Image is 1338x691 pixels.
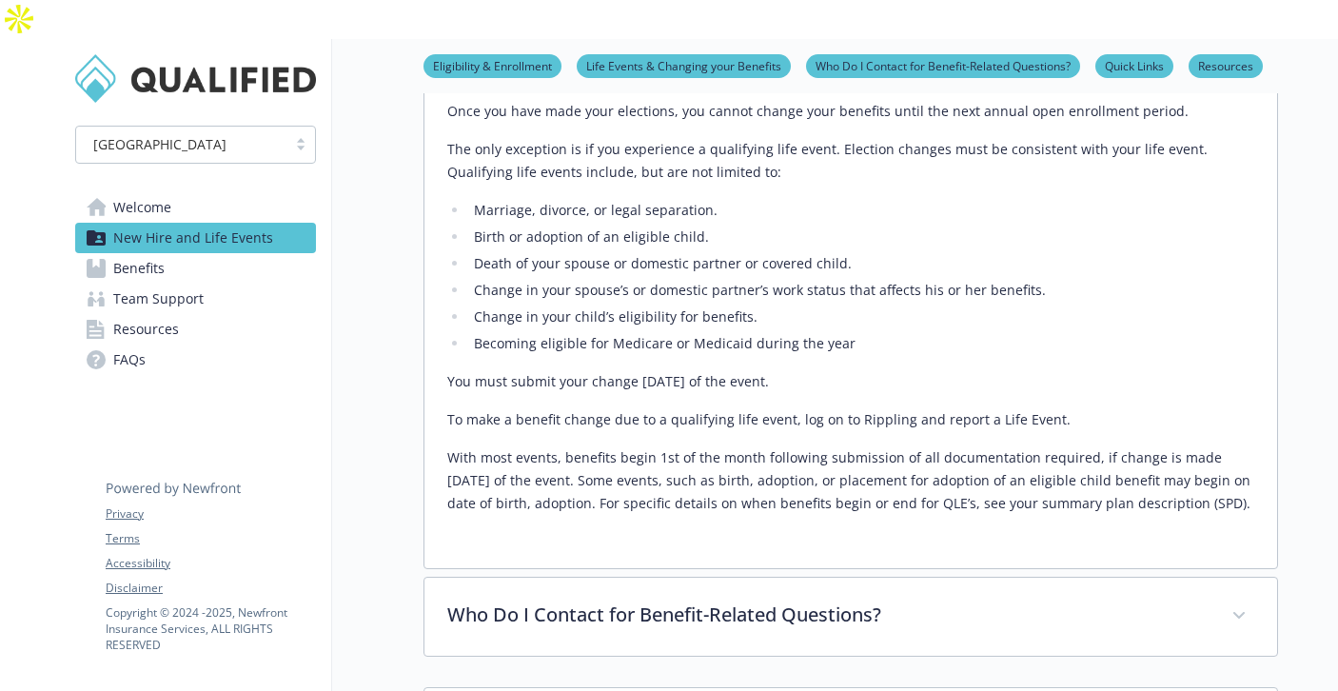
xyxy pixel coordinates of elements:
span: [GEOGRAPHIC_DATA] [86,134,277,154]
p: Copyright © 2024 - 2025 , Newfront Insurance Services, ALL RIGHTS RESERVED [106,604,315,653]
a: Life Events & Changing your Benefits [577,56,791,74]
p: Who Do I Contact for Benefit-Related Questions? [447,601,1209,629]
a: FAQs [75,345,316,375]
span: New Hire and Life Events [113,223,273,253]
p: You must submit your change [DATE] of the event. [447,370,1254,393]
span: Resources [113,314,179,345]
li: Death of your spouse or domestic partner or covered child. [468,252,1254,275]
p: Once you have made your elections, you cannot change your benefits until the next annual open enr... [447,100,1254,123]
p: To make a benefit change due to a qualifying life event, log on to Rippling and report a Life Event. [447,408,1254,431]
a: Resources [75,314,316,345]
a: Quick Links [1095,56,1173,74]
li: Marriage, divorce, or legal separation. [468,199,1254,222]
p: The only exception is if you experience a qualifying life event. Election changes must be consist... [447,138,1254,184]
a: Who Do I Contact for Benefit-Related Questions? [806,56,1080,74]
li: Change in your spouse’s or domestic partner’s work status that affects his or her benefits. [468,279,1254,302]
li: Change in your child’s eligibility for benefits. [468,306,1254,328]
a: Privacy [106,505,315,523]
a: Team Support [75,284,316,314]
span: Welcome [113,192,171,223]
a: Resources [1189,56,1263,74]
span: [GEOGRAPHIC_DATA] [93,134,226,154]
span: Team Support [113,284,204,314]
a: Accessibility [106,555,315,572]
div: Life Events & Changing your Benefits [424,85,1277,568]
li: Becoming eligible for Medicare or Medicaid during the year [468,332,1254,355]
a: Welcome [75,192,316,223]
div: Who Do I Contact for Benefit-Related Questions? [424,578,1277,656]
a: Benefits [75,253,316,284]
span: Benefits [113,253,165,284]
li: Birth or adoption of an eligible child. [468,226,1254,248]
a: Terms [106,530,315,547]
a: Disclaimer [106,580,315,597]
a: New Hire and Life Events [75,223,316,253]
a: Eligibility & Enrollment [423,56,561,74]
span: FAQs [113,345,146,375]
p: With most events, benefits begin 1st of the month following submission of all documentation requi... [447,446,1254,515]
